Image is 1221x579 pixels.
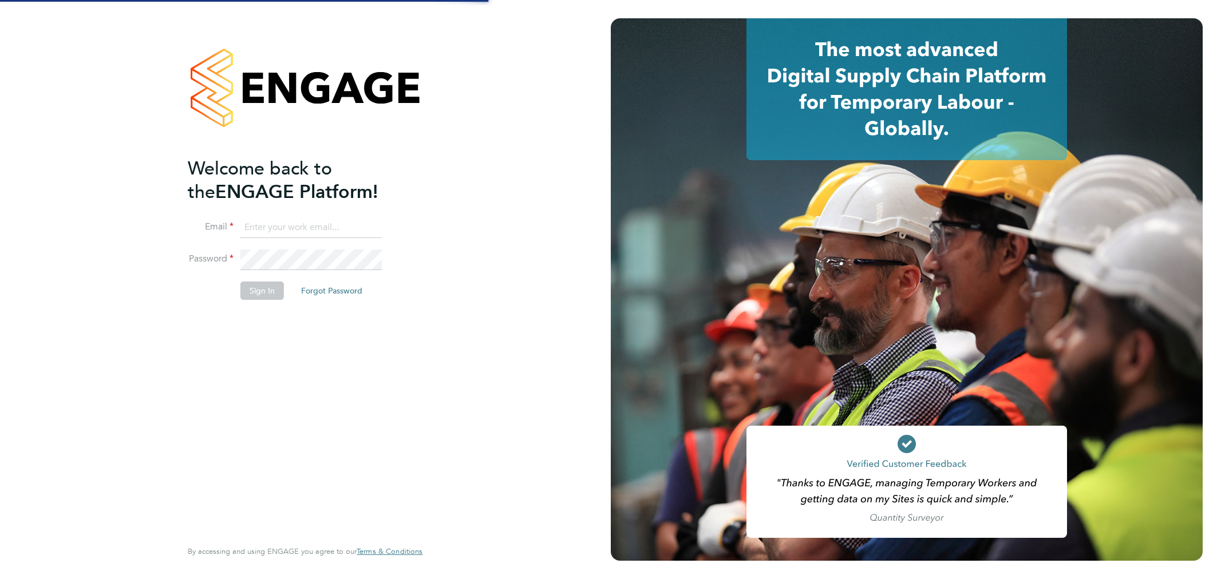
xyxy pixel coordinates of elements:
[188,546,422,556] span: By accessing and using ENGAGE you agree to our
[292,281,372,300] button: Forgot Password
[357,547,422,556] a: Terms & Conditions
[188,157,411,204] h2: ENGAGE Platform!
[188,253,234,265] label: Password
[188,221,234,233] label: Email
[240,281,284,300] button: Sign In
[240,217,382,238] input: Enter your work email...
[188,157,332,203] span: Welcome back to the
